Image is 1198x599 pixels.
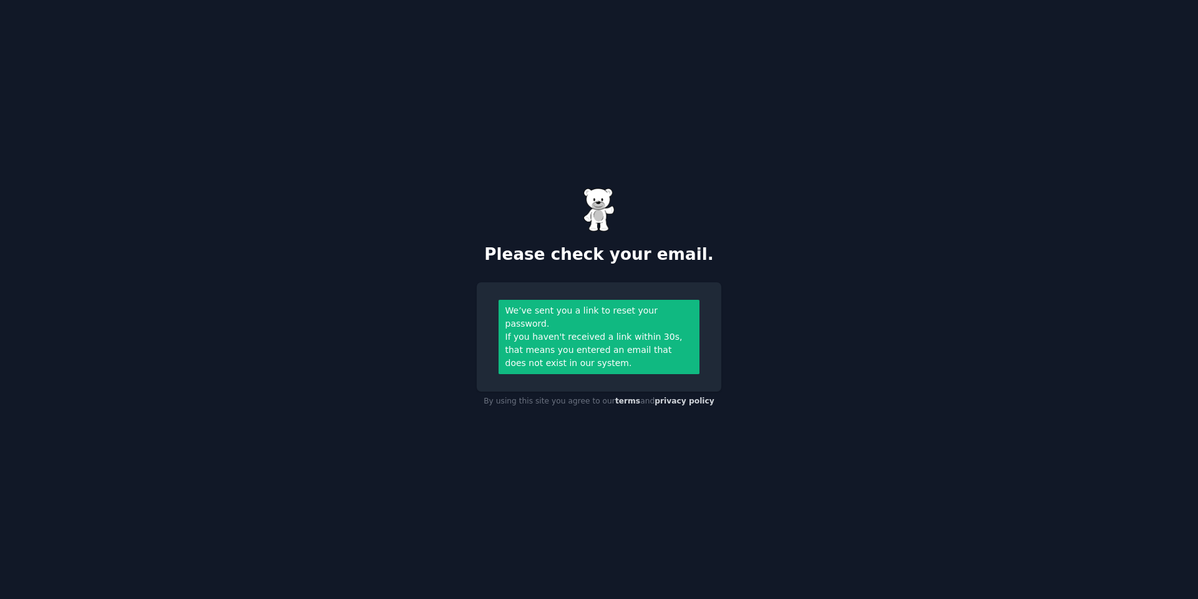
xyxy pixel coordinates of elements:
div: If you haven't received a link within 30s, that means you entered an email that does not exist in... [505,330,693,370]
img: Gummy Bear [583,188,615,232]
a: privacy policy [655,397,714,405]
div: We’ve sent you a link to reset your password. [505,304,693,330]
div: By using this site you agree to our and [477,392,721,412]
h2: Please check your email. [477,245,721,265]
a: terms [615,397,640,405]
